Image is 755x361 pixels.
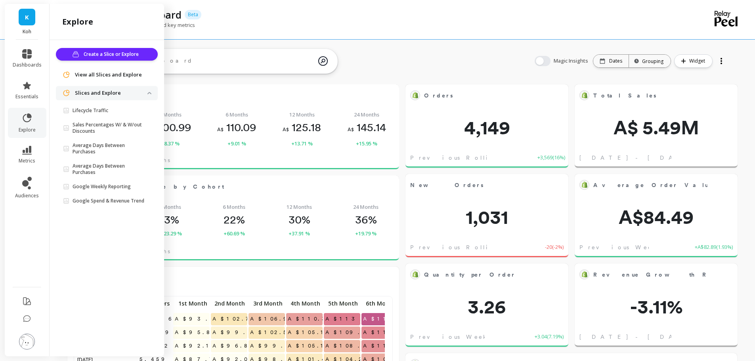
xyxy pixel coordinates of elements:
span: Total Sales [593,90,707,101]
p: 6th Month [361,298,398,309]
img: profile picture [19,334,35,350]
span: Revenue Growth Rate [593,271,727,279]
p: 3rd Month [248,298,285,309]
span: 4th Month [288,300,320,307]
span: 24 Months [353,203,378,211]
p: 145.14 [348,120,386,136]
span: -20 ( -2% ) [545,243,564,251]
img: navigation item icon [62,71,70,79]
span: Quantity per Order [424,269,538,280]
span: A$118.76 [361,313,417,325]
p: Koh [13,29,42,35]
span: Orders [424,92,453,100]
span: New Orders [410,181,484,189]
span: 5th Month [325,300,358,307]
p: Google Spend & Revenue Trend [73,198,144,204]
h2: explore [62,16,93,27]
span: Quantity per Order [424,271,516,279]
span: dashboards [13,62,42,68]
p: 30% [289,213,310,226]
span: explore [19,127,36,133]
p: Sales Percentages W/ & W/out Discounts [73,122,147,134]
span: A$ [283,127,289,132]
div: Toggle SortBy [323,298,361,311]
span: A$108.02 [324,340,373,352]
p: 110.09 [217,120,256,136]
p: 36% [355,213,377,226]
span: +60.69 % [224,229,245,237]
span: audiences [15,193,39,199]
div: Toggle SortBy [173,298,210,311]
span: Widget [689,57,707,65]
span: K [25,13,29,22]
span: 12 Months [289,111,315,118]
span: New Orders [410,180,538,191]
button: Widget [674,54,713,68]
span: Repurchase Rate by Cohort [86,181,369,192]
span: A$84.49 [575,208,738,227]
span: 6th Month [363,300,396,307]
span: A$ 5.49M [575,118,738,137]
span: A$112.28 [361,327,414,338]
p: 1st Month [173,298,210,309]
p: 125.18 [283,120,321,136]
p: 22% [224,213,245,226]
span: Magic Insights [554,57,590,65]
span: A$102.56 [248,327,296,338]
span: A$92.13 [173,340,223,352]
img: navigation item icon [62,89,70,97]
span: 3 Months [159,111,182,118]
span: A$102.70 [211,313,260,325]
span: essentials [15,94,38,100]
span: 3rd Month [250,300,283,307]
span: A$106.97 [248,313,302,325]
span: A$99.85 [248,340,301,352]
span: [DATE] - [DATE] [579,154,697,162]
span: A$109.91 [324,327,378,338]
span: 3.26 [405,297,568,316]
span: CLTV [86,272,369,283]
span: View all Slices and Explore [75,71,142,79]
span: A$ [348,127,354,132]
div: Toggle SortBy [210,298,248,311]
span: 1,031 [405,208,568,227]
p: Lifecycle Traffic [73,107,108,114]
p: 13% [160,213,179,226]
span: 12 Months [287,203,312,211]
p: Slices and Explore [75,89,147,97]
span: Previous Rolling 7-day [410,154,537,162]
span: +8.37 % [161,139,180,147]
div: Grouping [636,57,663,65]
p: Average Days Between Purchases [73,163,147,176]
p: Dates [609,58,622,64]
span: Revenue Growth Rate [593,269,707,280]
p: 4th Month [286,298,323,309]
span: +19.79 % [355,229,377,237]
span: Average Order Value* [593,180,707,191]
span: A$ [217,127,224,132]
button: Create a Slice or Explore [56,48,158,61]
span: Total Sales [593,92,656,100]
span: A$110.97 [361,340,416,352]
span: 6 Months [223,203,245,211]
span: Previous Rolling 7-day [410,243,537,251]
span: +37.91 % [289,229,310,237]
span: 1st Month [175,300,207,307]
span: +15.95 % [356,139,377,147]
span: A$96.80 [211,340,259,352]
span: 4,149 [405,118,568,137]
span: Previous Week [410,333,489,341]
span: A$110.31 [286,313,338,325]
span: Previous Week [579,243,658,251]
span: +13.71 % [291,139,313,147]
div: Toggle SortBy [361,298,399,311]
span: +9.01 % [227,139,246,147]
span: -3.11% [575,297,738,316]
img: magic search icon [318,50,328,72]
p: Average Days Between Purchases [73,142,147,155]
span: 2nd Month [212,300,245,307]
div: Toggle SortBy [248,298,286,311]
span: +3,569 ( 16% ) [537,154,565,162]
p: Beta [185,10,201,19]
p: 5th Month [324,298,360,309]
